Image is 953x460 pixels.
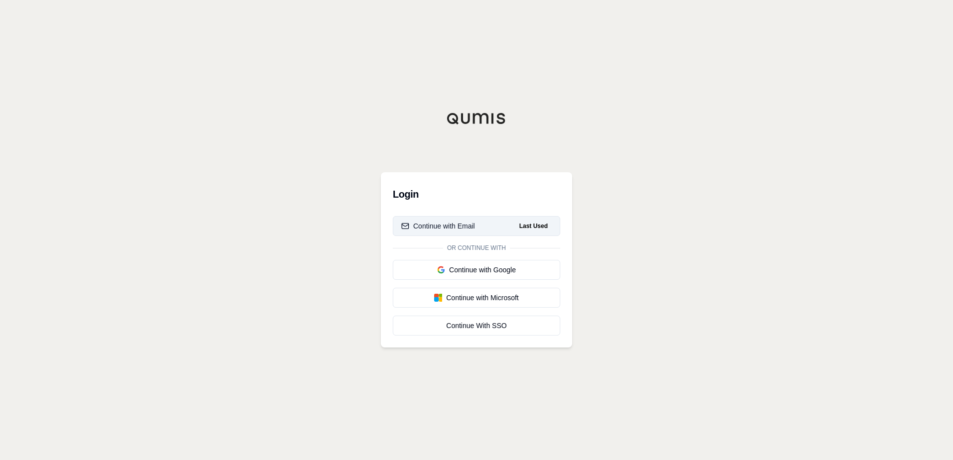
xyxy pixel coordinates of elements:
div: Continue with Email [401,221,475,231]
h3: Login [393,184,560,204]
div: Continue with Google [401,265,552,275]
button: Continue with EmailLast Used [393,216,560,236]
a: Continue With SSO [393,316,560,336]
img: Qumis [447,113,506,124]
div: Continue With SSO [401,321,552,331]
div: Continue with Microsoft [401,293,552,303]
span: Last Used [515,220,552,232]
span: Or continue with [443,244,510,252]
button: Continue with Google [393,260,560,280]
button: Continue with Microsoft [393,288,560,308]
